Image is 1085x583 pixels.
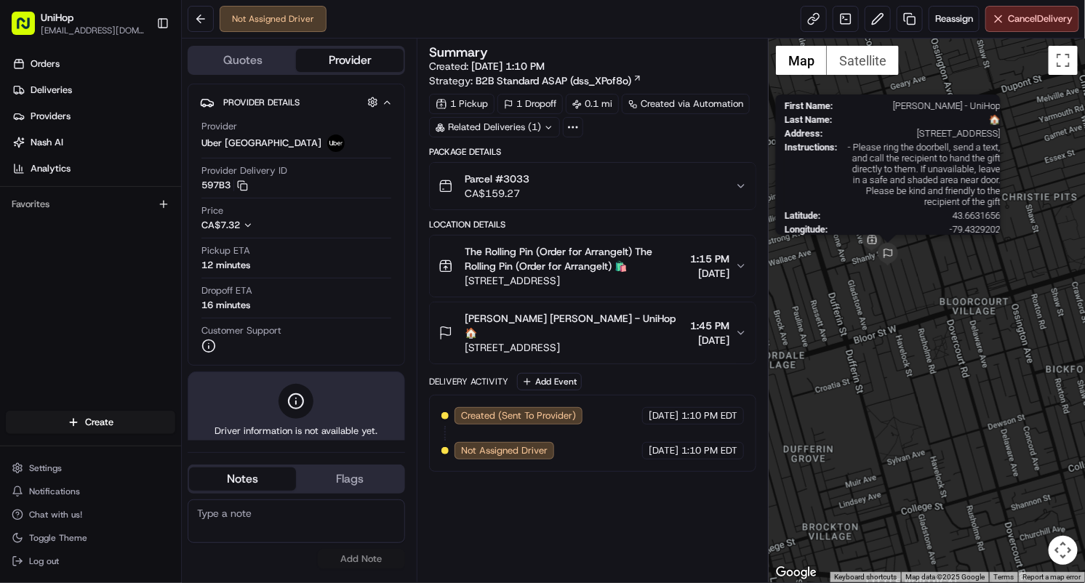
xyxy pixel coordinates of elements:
[429,219,756,230] div: Location Details
[29,555,59,567] span: Log out
[649,444,678,457] span: [DATE]
[201,164,287,177] span: Provider Delivery ID
[6,411,175,434] button: Create
[622,94,750,114] div: Created via Automation
[681,409,737,422] span: 1:10 PM EDT
[827,46,899,75] button: Show satellite imagery
[31,136,63,149] span: Nash AI
[41,25,145,36] span: [EMAIL_ADDRESS][DOMAIN_NAME]
[784,210,820,221] span: Latitude :
[430,302,756,363] button: [PERSON_NAME] [PERSON_NAME] - UniHop 🏠[STREET_ADDRESS]1:45 PM[DATE]
[201,284,252,297] span: Dropoff ETA
[429,376,508,387] div: Delivery Activity
[690,333,729,347] span: [DATE]
[497,94,563,114] div: 1 Dropoff
[31,162,71,175] span: Analytics
[905,573,985,581] span: Map data ©2025 Google
[461,409,576,422] span: Created (Sent To Provider)
[430,236,756,297] button: The Rolling Pin (Order for ArrangeIt) The Rolling Pin (Order for ArrangeIt) 🛍️[STREET_ADDRESS]1:1...
[123,212,135,224] div: 💻
[776,46,827,75] button: Show street map
[9,205,117,231] a: 📗Knowledge Base
[15,212,26,224] div: 📗
[29,509,82,520] span: Chat with us!
[29,462,62,474] span: Settings
[461,444,548,457] span: Not Assigned Driver
[103,246,176,257] a: Powered byPylon
[465,186,529,201] span: CA$159.27
[690,318,729,333] span: 1:45 PM
[566,94,619,114] div: 0.1 mi
[465,340,684,355] span: [STREET_ADDRESS]
[201,137,321,150] span: Uber [GEOGRAPHIC_DATA]
[38,94,240,109] input: Clear
[31,110,71,123] span: Providers
[6,6,151,41] button: UniHop[EMAIL_ADDRESS][DOMAIN_NAME]
[429,146,756,158] div: Package Details
[465,244,684,273] span: The Rolling Pin (Order for ArrangeIt) The Rolling Pin (Order for ArrangeIt) 🛍️
[993,573,1014,581] a: Terms (opens in new tab)
[6,193,175,216] div: Favorites
[929,6,980,32] button: Reassign
[833,224,1000,235] span: -79.4329202
[429,59,545,73] span: Created:
[15,58,265,81] p: Welcome 👋
[429,94,495,114] div: 1 Pickup
[215,425,377,438] span: Driver information is not available yet.
[29,211,111,225] span: Knowledge Base
[200,90,393,114] button: Provider Details
[85,416,113,429] span: Create
[201,259,250,272] div: 12 minutes
[838,114,1000,125] span: 🏠
[826,210,1000,221] span: 43.6631656
[828,128,1000,139] span: [STREET_ADDRESS]
[6,79,181,102] a: Deliveries
[6,458,175,478] button: Settings
[201,219,240,231] span: CA$7.32
[327,134,345,152] img: uber-new-logo.jpeg
[15,15,44,44] img: Nash
[201,244,250,257] span: Pickup ETA
[784,114,832,125] span: Last Name :
[15,139,41,165] img: 1736555255976-a54dd68f-1ca7-489b-9aae-adbdc363a1c4
[6,52,181,76] a: Orders
[201,179,248,192] button: 597B3
[29,532,87,544] span: Toggle Theme
[6,157,181,180] a: Analytics
[690,252,729,266] span: 1:15 PM
[1049,536,1078,565] button: Map camera controls
[296,49,403,72] button: Provider
[784,142,837,207] span: Instructions :
[31,84,72,97] span: Deliveries
[429,117,560,137] div: Related Deliveries (1)
[137,211,233,225] span: API Documentation
[935,12,973,25] span: Reassign
[49,153,184,165] div: We're available if you need us!
[1008,12,1073,25] span: Cancel Delivery
[465,172,529,186] span: Parcel #3033
[296,467,403,491] button: Flags
[41,10,73,25] button: UniHop
[843,142,1000,207] span: - Please ring the doorbell, send a text, and call the recipient to hand the gift directly to them...
[784,100,833,111] span: First Name :
[201,299,250,312] div: 16 minutes
[189,467,296,491] button: Notes
[430,163,756,209] button: Parcel #3033CA$159.27
[145,246,176,257] span: Pylon
[6,551,175,571] button: Log out
[201,204,223,217] span: Price
[6,528,175,548] button: Toggle Theme
[429,46,488,59] h3: Summary
[784,224,828,235] span: Longitude :
[681,444,737,457] span: 1:10 PM EDT
[429,73,642,88] div: Strategy:
[476,73,631,88] span: B2B Standard ASAP (dss_XPof8o)
[223,97,300,108] span: Provider Details
[649,409,678,422] span: [DATE]
[690,266,729,281] span: [DATE]
[247,143,265,161] button: Start new chat
[834,572,897,582] button: Keyboard shortcuts
[784,128,822,139] span: Address :
[201,324,281,337] span: Customer Support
